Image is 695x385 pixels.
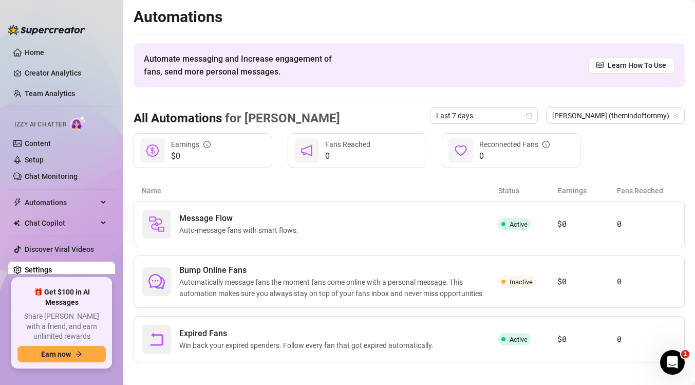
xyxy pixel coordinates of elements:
span: 1 [681,350,689,358]
span: Active [510,336,528,343]
article: Earnings [558,185,617,196]
span: calendar [526,113,532,119]
a: Discover Viral Videos [25,245,94,253]
article: Fans Reached [617,185,677,196]
span: Chat Copilot [25,215,98,231]
article: $0 [557,218,616,230]
a: Creator Analytics [25,65,107,81]
article: 0 [617,276,676,288]
span: Expired Fans [179,327,438,340]
a: Setup [25,156,44,164]
img: AI Chatter [70,116,86,131]
a: Home [25,48,44,57]
img: Chat Copilot [13,219,20,227]
span: rollback [148,331,165,347]
span: info-circle [203,141,211,148]
span: team [673,113,679,119]
span: thunderbolt [13,198,22,207]
span: Win back your expired spenders. Follow every fan that got expired automatically. [179,340,438,351]
span: Bump Online Fans [179,264,498,277]
span: Last 7 days [436,108,532,123]
div: Reconnected Fans [479,139,550,150]
span: 🎁 Get $100 in AI Messages [17,287,106,307]
span: 0 [325,150,370,162]
span: Inactive [510,278,533,286]
img: logo-BBDzfeDw.svg [8,25,85,35]
span: arrow-right [75,351,82,358]
span: Fans Reached [325,140,370,149]
span: dollar [146,144,159,157]
span: comment [148,273,165,290]
span: read [596,62,604,69]
span: Izzy AI Chatter [14,120,66,130]
span: heart [455,144,467,157]
span: 0 [479,150,550,162]
span: for [PERSON_NAME] [222,111,340,125]
span: Message Flow [179,212,303,225]
img: svg%3e [148,216,165,232]
span: Active [510,221,528,228]
article: 0 [617,333,676,345]
article: 0 [617,218,676,230]
span: Automations [25,194,98,211]
iframe: Intercom live chat [660,350,685,375]
h3: All Automations [134,111,340,127]
a: Settings [25,266,52,274]
span: Tommy (themindoftommy) [552,108,679,123]
article: $0 [557,333,616,345]
a: Team Analytics [25,89,75,98]
span: Auto-message fans with smart flows. [179,225,303,236]
div: Earnings [171,139,211,150]
span: Earn now [41,350,71,358]
a: Learn How To Use [588,57,674,74]
span: Automate messaging and Increase engagement of fans, send more personal messages. [144,52,342,78]
button: Earn nowarrow-right [17,346,106,362]
span: Automatically message fans the moment fans come online with a personal message. This automation m... [179,277,498,299]
span: $0 [171,150,211,162]
a: Chat Monitoring [25,172,78,180]
h2: Automations [134,7,685,27]
article: Status [498,185,558,196]
article: Name [142,185,498,196]
span: Share [PERSON_NAME] with a friend, and earn unlimited rewards [17,311,106,342]
article: $0 [557,276,616,288]
a: Content [25,139,51,148]
span: notification [300,144,313,157]
span: Learn How To Use [608,60,666,71]
span: info-circle [542,141,550,148]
